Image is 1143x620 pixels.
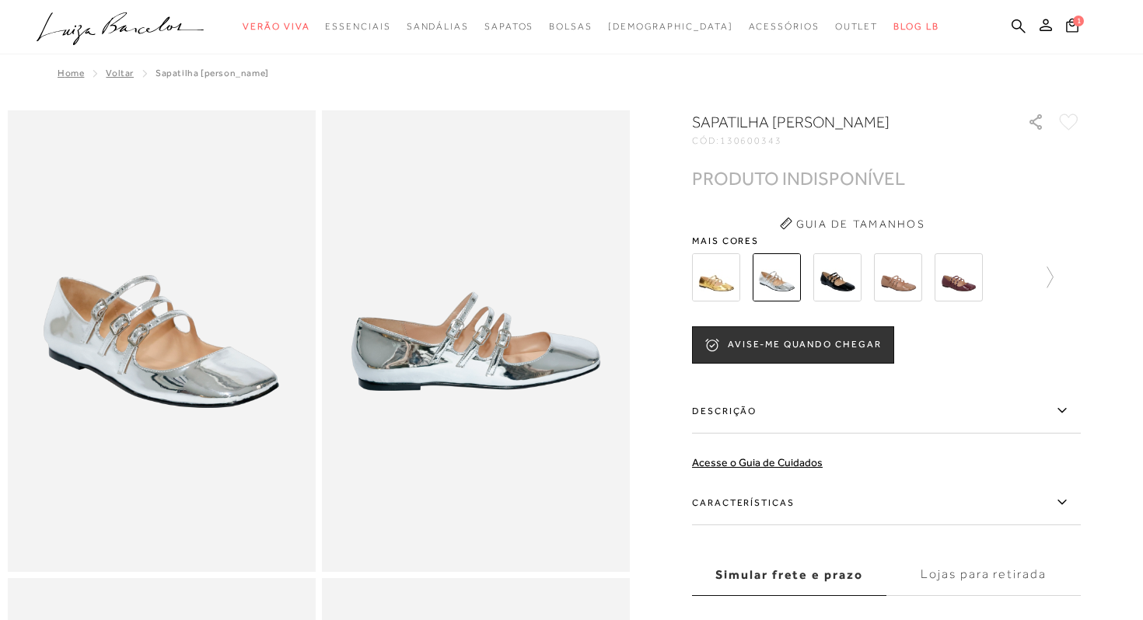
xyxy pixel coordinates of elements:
span: [DEMOGRAPHIC_DATA] [608,21,733,32]
span: Acessórios [749,21,820,32]
img: SAPATILHA MARYJANE MULTI TIRAS EM VERNIZ MARSALA [935,253,983,301]
label: Descrição [692,388,1081,434]
span: Sapatilha [PERSON_NAME] [156,68,269,78]
img: Sapatilha mary jane prata [753,253,801,301]
a: noSubCategoriesText [749,12,820,41]
a: noSubCategoriesText [835,12,879,41]
a: noSubCategoriesText [243,12,309,41]
span: 130600343 [720,135,782,146]
a: Acesse o Guia de Cuidados [692,456,823,468]
img: SAPATILHA MARY JANE verniz preto [813,253,862,301]
button: Guia de Tamanhos [774,211,930,236]
h1: Sapatilha [PERSON_NAME] [692,111,984,133]
a: Home [58,68,84,78]
div: CÓD: [692,136,1003,145]
span: Outlet [835,21,879,32]
span: Sapatos [484,21,533,32]
img: Sapatilha mary jane ouro [692,253,740,301]
img: image [322,110,630,572]
label: Lojas para retirada [886,554,1081,596]
a: noSubCategoriesText [407,12,469,41]
a: Voltar [106,68,134,78]
img: SAPATILHA MARYJANE MULTI TIRAS EM VERNIZ BEGE ARGILA [874,253,922,301]
span: Bolsas [549,21,592,32]
button: AVISE-ME QUANDO CHEGAR [692,326,894,364]
span: 1 [1073,16,1084,26]
span: BLOG LB [893,21,939,32]
img: image [8,110,316,572]
span: Essenciais [325,21,390,32]
a: BLOG LB [893,12,939,41]
span: Verão Viva [243,21,309,32]
a: noSubCategoriesText [549,12,592,41]
label: Características [692,480,1081,525]
a: noSubCategoriesText [608,12,733,41]
a: noSubCategoriesText [484,12,533,41]
span: Sandálias [407,21,469,32]
label: Simular frete e prazo [692,554,886,596]
span: Mais cores [692,236,1081,246]
a: noSubCategoriesText [325,12,390,41]
div: PRODUTO INDISPONÍVEL [692,170,905,186]
button: 1 [1061,17,1083,38]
